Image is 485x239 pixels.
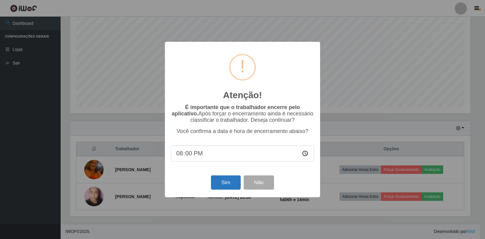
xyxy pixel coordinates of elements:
[244,175,274,190] button: Não
[171,104,314,123] p: Após forçar o encerramento ainda é necessário classificar o trabalhador. Deseja continuar?
[172,104,300,117] b: É importante que o trabalhador encerre pelo aplicativo.
[211,175,240,190] button: Sim
[171,128,314,134] p: Você confirma a data e hora de encerramento abaixo?
[223,90,262,101] h2: Atenção!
